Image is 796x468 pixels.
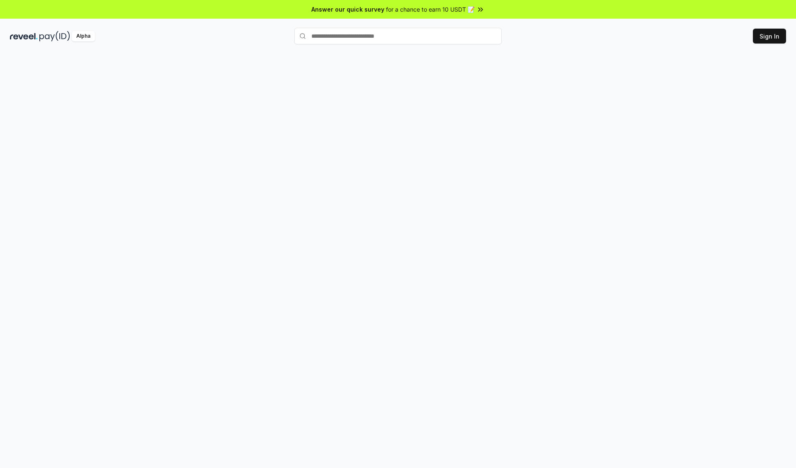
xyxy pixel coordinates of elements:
img: pay_id [39,31,70,41]
span: Answer our quick survey [311,5,384,14]
img: reveel_dark [10,31,38,41]
span: for a chance to earn 10 USDT 📝 [386,5,475,14]
div: Alpha [72,31,95,41]
button: Sign In [753,29,786,44]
